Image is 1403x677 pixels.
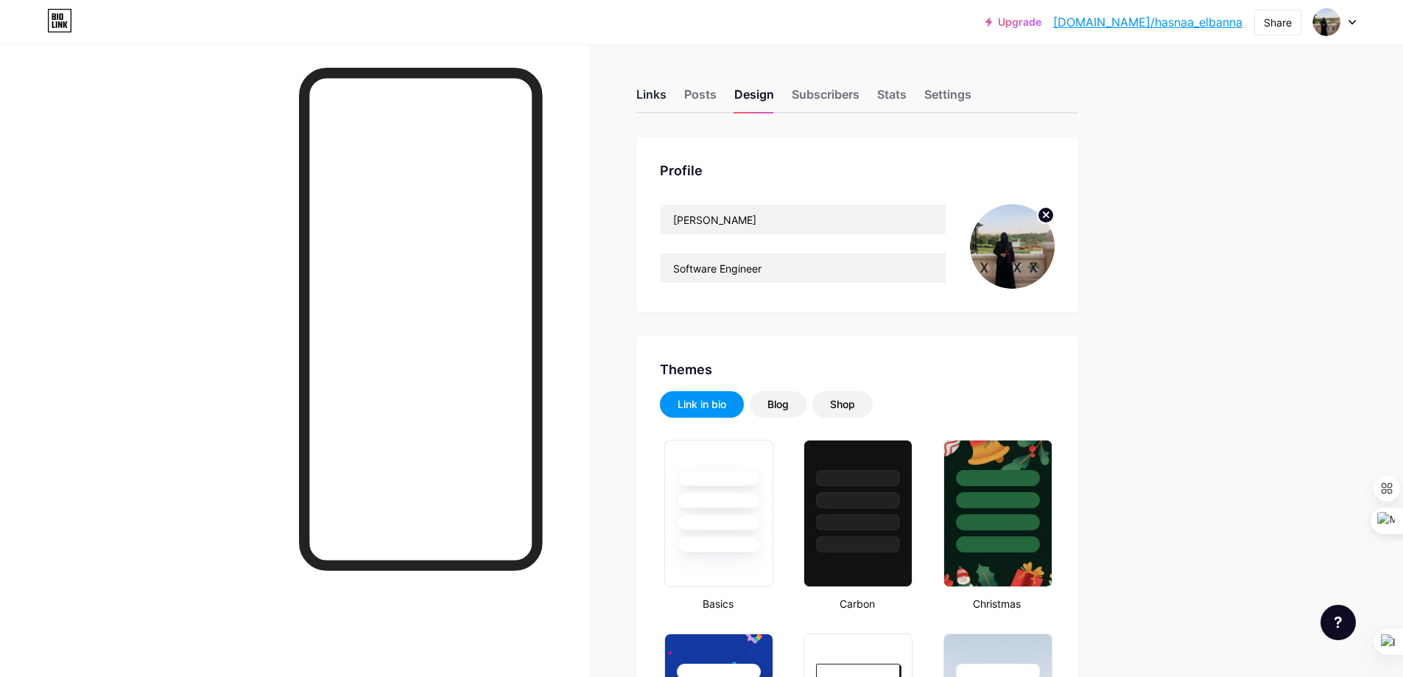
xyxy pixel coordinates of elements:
[661,205,946,234] input: Name
[830,397,855,412] div: Shop
[1264,15,1292,30] div: Share
[792,85,859,112] div: Subscribers
[660,596,776,611] div: Basics
[877,85,907,112] div: Stats
[970,204,1055,289] img: Hasnaa Agreen
[684,85,717,112] div: Posts
[939,596,1055,611] div: Christmas
[767,397,789,412] div: Blog
[1053,13,1242,31] a: [DOMAIN_NAME]/hasnaa_elbanna
[660,359,1055,379] div: Themes
[636,85,667,112] div: Links
[734,85,774,112] div: Design
[799,596,915,611] div: Carbon
[985,16,1041,28] a: Upgrade
[1312,8,1340,36] img: Hasnaa Agreen
[924,85,971,112] div: Settings
[661,253,946,283] input: Bio
[660,161,1055,180] div: Profile
[678,397,726,412] div: Link in bio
